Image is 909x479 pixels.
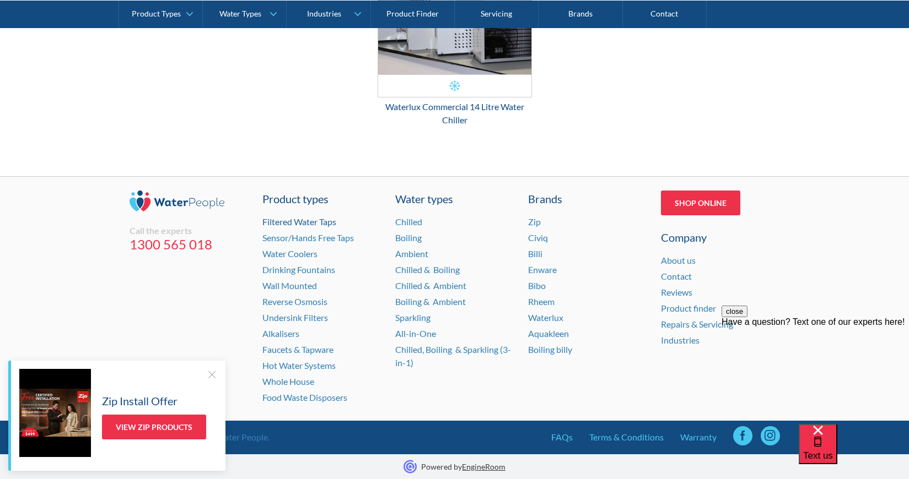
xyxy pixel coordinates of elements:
[219,9,261,18] div: Water Types
[378,100,532,127] div: Waterlux Commercial 14 Litre Water Chiller
[262,190,381,207] a: Product types
[130,236,249,253] a: 1300 565 018
[262,312,328,323] a: Undersink Filters
[395,328,436,339] a: All-in-One
[661,190,740,215] a: Shop Online
[589,431,664,444] a: Terms & Conditions
[661,271,692,281] a: Contact
[462,462,505,471] a: EngineRoom
[132,9,181,18] div: Product Types
[262,216,336,227] a: Filtered Water Taps
[262,280,317,291] a: Wall Mounted
[262,232,354,243] a: Sensor/Hands Free Taps
[395,296,466,307] a: Boiling & Ambient
[395,280,466,291] a: Chilled & Ambient
[395,216,422,227] a: Chilled
[661,303,716,313] a: Product finder
[307,9,341,18] div: Industries
[19,369,91,457] img: Zip Install Offer
[262,376,314,387] a: Whole House
[528,248,542,259] a: Billi
[661,255,696,265] a: About us
[528,312,563,323] a: Waterlux
[395,232,422,243] a: Boiling
[551,431,573,444] a: FAQs
[395,264,460,275] a: Chilled & Boiling
[680,431,717,444] a: Warranty
[395,248,428,259] a: Ambient
[661,229,780,246] div: Company
[262,264,335,275] a: Drinking Fountains
[102,393,178,409] h5: Zip Install Offer
[799,424,909,479] iframe: podium webchat widget bubble
[262,248,318,259] a: Water Coolers
[130,225,249,236] div: Call the experts
[395,312,431,323] a: Sparkling
[528,296,555,307] a: Rheem
[262,328,299,339] a: Alkalisers
[528,344,572,355] a: Boiling billy
[395,190,514,207] a: Water types
[528,328,569,339] a: Aquakleen
[661,287,692,297] a: Reviews
[661,335,700,345] a: Industries
[528,232,548,243] a: Civiq
[722,306,909,438] iframe: podium webchat widget prompt
[262,392,347,402] a: Food Waste Disposers
[528,264,557,275] a: Enware
[262,360,336,371] a: Hot Water Systems
[102,415,206,439] a: View Zip Products
[528,190,647,207] div: Brands
[528,216,541,227] a: Zip
[528,280,546,291] a: Bibo
[395,344,511,368] a: Chilled, Boiling & Sparkling (3-in-1)
[421,461,505,472] p: Powered by
[661,319,733,329] a: Repairs & Servicing
[262,344,334,355] a: Faucets & Tapware
[262,296,327,307] a: Reverse Osmosis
